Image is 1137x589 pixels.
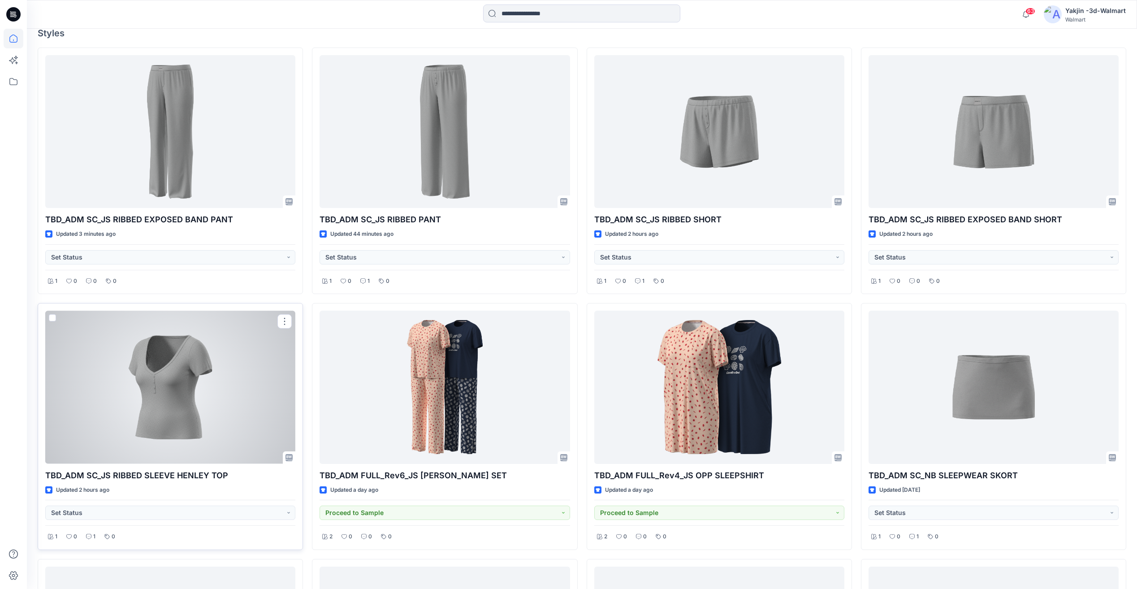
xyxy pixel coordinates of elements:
[869,469,1119,482] p: TBD_ADM SC_NB SLEEPWEAR SKORT
[1044,5,1062,23] img: avatar
[45,311,295,463] a: TBD_ADM SC_JS RIBBED SLEEVE HENLEY TOP
[38,28,1126,39] h4: Styles
[329,277,332,286] p: 1
[112,532,115,541] p: 0
[113,277,117,286] p: 0
[349,532,352,541] p: 0
[642,277,644,286] p: 1
[368,532,372,541] p: 0
[879,485,920,495] p: Updated [DATE]
[605,485,653,495] p: Updated a day ago
[878,277,881,286] p: 1
[73,277,77,286] p: 0
[93,277,97,286] p: 0
[1065,16,1126,23] div: Walmart
[605,230,658,239] p: Updated 2 hours ago
[604,277,606,286] p: 1
[93,532,95,541] p: 1
[367,277,370,286] p: 1
[594,469,844,482] p: TBD_ADM FULL_Rev4_JS OPP SLEEPSHIRT
[643,532,647,541] p: 0
[879,230,933,239] p: Updated 2 hours ago
[1025,8,1035,15] span: 63
[45,213,295,226] p: TBD_ADM SC_JS RIBBED EXPOSED BAND PANT
[917,532,919,541] p: 1
[320,469,570,482] p: TBD_ADM FULL_Rev6_JS [PERSON_NAME] SET
[330,230,393,239] p: Updated 44 minutes ago
[869,55,1119,208] a: TBD_ADM SC_JS RIBBED EXPOSED BAND SHORT
[320,311,570,463] a: TBD_ADM FULL_Rev6_JS OPP PJ SET
[594,213,844,226] p: TBD_ADM SC_JS RIBBED SHORT
[594,311,844,463] a: TBD_ADM FULL_Rev4_JS OPP SLEEPSHIRT
[320,55,570,208] a: TBD_ADM SC_JS RIBBED PANT
[73,532,77,541] p: 0
[1065,5,1126,16] div: Yakjin -3d-Walmart
[388,532,392,541] p: 0
[604,532,607,541] p: 2
[329,532,333,541] p: 2
[623,277,626,286] p: 0
[56,230,116,239] p: Updated 3 minutes ago
[348,277,351,286] p: 0
[869,311,1119,463] a: TBD_ADM SC_NB SLEEPWEAR SKORT
[56,485,109,495] p: Updated 2 hours ago
[623,532,627,541] p: 0
[897,277,900,286] p: 0
[45,469,295,482] p: TBD_ADM SC_JS RIBBED SLEEVE HENLEY TOP
[663,532,666,541] p: 0
[594,55,844,208] a: TBD_ADM SC_JS RIBBED SHORT
[55,277,57,286] p: 1
[897,532,900,541] p: 0
[45,55,295,208] a: TBD_ADM SC_JS RIBBED EXPOSED BAND PANT
[386,277,389,286] p: 0
[878,532,881,541] p: 1
[320,213,570,226] p: TBD_ADM SC_JS RIBBED PANT
[55,532,57,541] p: 1
[936,277,940,286] p: 0
[661,277,664,286] p: 0
[935,532,938,541] p: 0
[917,277,920,286] p: 0
[869,213,1119,226] p: TBD_ADM SC_JS RIBBED EXPOSED BAND SHORT
[330,485,378,495] p: Updated a day ago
